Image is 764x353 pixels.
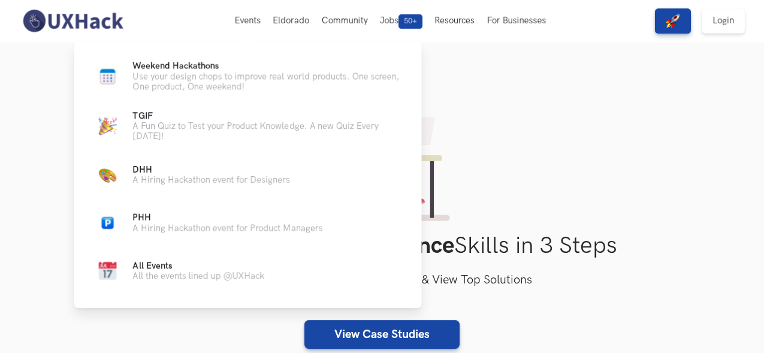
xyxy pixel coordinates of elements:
p: A Hiring Hackathon event for Designers [133,175,291,185]
img: Calendar new [99,68,117,86]
span: All Events [133,261,173,271]
span: PHH [133,213,151,223]
span: 50+ [398,14,422,29]
a: Calendar newWeekend HackathonsUse your design chops to improve real world products. One screen, O... [93,61,403,92]
p: All the events lined up @UXHack [133,271,265,281]
img: UXHack-logo.png [19,8,126,34]
img: Parking [102,217,114,229]
img: Calendar [99,262,117,280]
span: Weekend Hackathons [133,61,219,71]
a: Party capTGIFA Fun Quiz to Test your Product Knowledge. A new Quiz Every [DATE]! [93,111,403,141]
a: CalendarAll EventsAll the events lined up @UXHack [93,257,403,285]
img: Party cap [99,117,117,135]
a: ParkingPHHA Hiring Hackathon event for Product Managers [93,209,403,237]
a: Login [702,8,745,34]
img: Color Palette [99,166,117,184]
a: Color PaletteDHHA Hiring Hackathon event for Designers [93,161,403,189]
span: DHH [133,165,152,175]
span: TGIF [133,111,153,121]
p: A Hiring Hackathon event for Product Managers [133,223,323,233]
img: rocket [666,14,680,28]
p: Use your design chops to improve real world products. One screen, One product, One weekend! [133,71,403,92]
p: A Fun Quiz to Test your Product Knowledge. A new Quiz Every [DATE]! [133,121,403,141]
a: View Case Studies [304,320,460,349]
